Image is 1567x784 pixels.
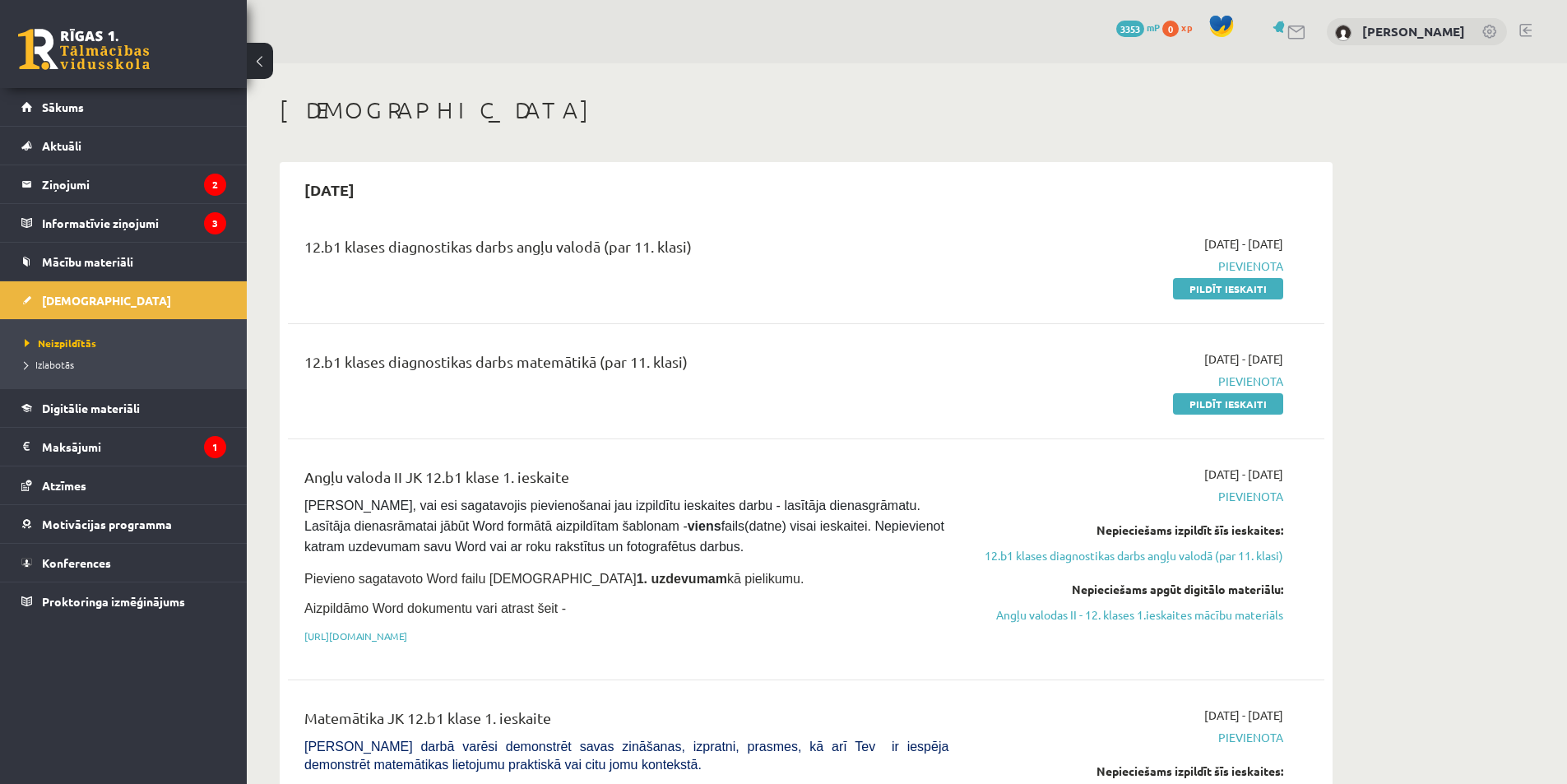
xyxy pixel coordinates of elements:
[21,505,226,543] a: Motivācijas programma
[42,428,226,466] legend: Maksājumi
[1335,25,1351,41] img: Ņikita Goļikovs
[304,235,948,266] div: 12.b1 klases diagnostikas darbs angļu valodā (par 11. klasi)
[973,581,1283,598] div: Nepieciešams apgūt digitālo materiālu:
[304,572,804,586] span: Pievieno sagatavoto Word failu [DEMOGRAPHIC_DATA] kā pielikumu.
[204,212,226,234] i: 3
[25,336,96,350] span: Neizpildītās
[25,357,230,372] a: Izlabotās
[18,29,150,70] a: Rīgas 1. Tālmācības vidusskola
[1173,278,1283,299] a: Pildīt ieskaiti
[973,763,1283,780] div: Nepieciešams izpildīt šīs ieskaites:
[21,428,226,466] a: Maksājumi1
[21,243,226,281] a: Mācību materiāli
[21,544,226,582] a: Konferences
[1116,21,1144,37] span: 3353
[304,740,948,772] span: [PERSON_NAME] darbā varēsi demonstrēt savas zināšanas, izpratni, prasmes, kā arī Tev ir iespēja d...
[1204,466,1283,483] span: [DATE] - [DATE]
[973,257,1283,275] span: Pievienota
[1162,21,1179,37] span: 0
[42,165,226,203] legend: Ziņojumi
[21,204,226,242] a: Informatīvie ziņojumi3
[42,594,185,609] span: Proktoringa izmēģinājums
[973,606,1283,624] a: Angļu valodas II - 12. klases 1.ieskaites mācību materiāls
[1204,235,1283,253] span: [DATE] - [DATE]
[1147,21,1160,34] span: mP
[304,350,948,381] div: 12.b1 klases diagnostikas darbs matemātikā (par 11. klasi)
[637,572,727,586] strong: 1. uzdevumam
[1362,23,1465,39] a: [PERSON_NAME]
[688,519,721,533] strong: viens
[304,499,948,554] span: [PERSON_NAME], vai esi sagatavojis pievienošanai jau izpildītu ieskaites darbu - lasītāja dienasg...
[973,373,1283,390] span: Pievienota
[1181,21,1192,34] span: xp
[21,582,226,620] a: Proktoringa izmēģinājums
[304,601,566,615] span: Aizpildāmo Word dokumentu vari atrast šeit -
[42,293,171,308] span: [DEMOGRAPHIC_DATA]
[973,488,1283,505] span: Pievienota
[21,281,226,319] a: [DEMOGRAPHIC_DATA]
[21,88,226,126] a: Sākums
[280,96,1333,124] h1: [DEMOGRAPHIC_DATA]
[42,555,111,570] span: Konferences
[21,165,226,203] a: Ziņojumi2
[1162,21,1200,34] a: 0 xp
[21,466,226,504] a: Atzīmes
[1116,21,1160,34] a: 3353 mP
[21,127,226,165] a: Aktuāli
[42,254,133,269] span: Mācību materiāli
[304,466,948,496] div: Angļu valoda II JK 12.b1 klase 1. ieskaite
[204,174,226,196] i: 2
[973,522,1283,539] div: Nepieciešams izpildīt šīs ieskaites:
[288,170,371,209] h2: [DATE]
[42,401,140,415] span: Digitālie materiāli
[25,358,74,371] span: Izlabotās
[42,517,172,531] span: Motivācijas programma
[204,436,226,458] i: 1
[25,336,230,350] a: Neizpildītās
[304,629,407,643] a: [URL][DOMAIN_NAME]
[1173,393,1283,415] a: Pildīt ieskaiti
[304,707,948,737] div: Matemātika JK 12.b1 klase 1. ieskaite
[42,138,81,153] span: Aktuāli
[973,729,1283,746] span: Pievienota
[42,204,226,242] legend: Informatīvie ziņojumi
[973,547,1283,564] a: 12.b1 klases diagnostikas darbs angļu valodā (par 11. klasi)
[1204,350,1283,368] span: [DATE] - [DATE]
[1204,707,1283,724] span: [DATE] - [DATE]
[21,389,226,427] a: Digitālie materiāli
[42,100,84,114] span: Sākums
[42,478,86,493] span: Atzīmes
